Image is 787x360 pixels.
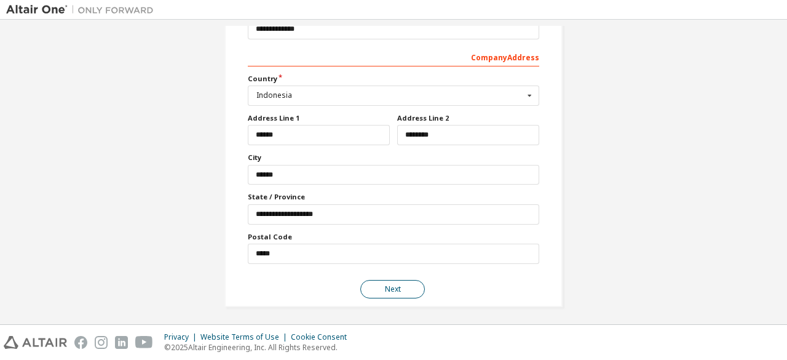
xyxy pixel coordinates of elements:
button: Next [360,280,425,298]
label: City [248,153,539,162]
img: youtube.svg [135,336,153,349]
img: Altair One [6,4,160,16]
div: Company Address [248,47,539,66]
p: © 2025 Altair Engineering, Inc. All Rights Reserved. [164,342,354,353]
div: Indonesia [256,92,524,99]
div: Website Terms of Use [200,332,291,342]
label: Country [248,74,539,84]
div: Privacy [164,332,200,342]
label: State / Province [248,192,539,202]
div: Cookie Consent [291,332,354,342]
img: linkedin.svg [115,336,128,349]
img: altair_logo.svg [4,336,67,349]
label: Postal Code [248,232,539,242]
label: Address Line 1 [248,113,390,123]
img: instagram.svg [95,336,108,349]
label: Address Line 2 [397,113,539,123]
img: facebook.svg [74,336,87,349]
